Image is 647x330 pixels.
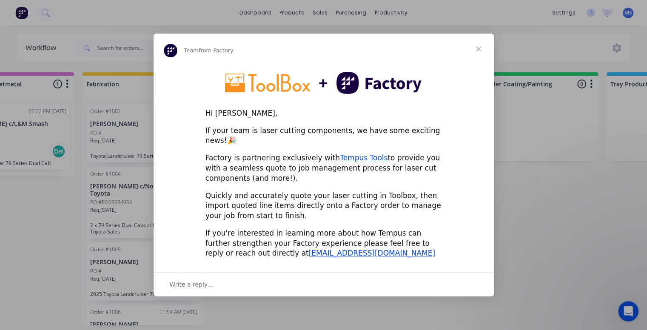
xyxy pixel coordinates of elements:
[309,249,435,257] a: [EMAIL_ADDRESS][DOMAIN_NAME]
[205,153,442,183] div: Factory is partnering exclusively with to provide you with a seamless quote to job management pro...
[205,108,442,119] div: Hi [PERSON_NAME],
[154,272,494,296] div: Open conversation and reply
[199,47,234,54] span: from Factory
[164,44,177,57] img: Profile image for Team
[463,34,494,64] span: Close
[205,191,442,221] div: Quickly and accurately quote your laser cutting in Toolbox, then import quoted line items directl...
[184,47,199,54] span: Team
[205,126,442,146] div: If your team is laser cutting components, we have some exciting news!🎉
[170,279,214,290] span: Write a reply…
[205,228,442,259] div: If you're interested in learning more about how Tempus can further strengthen your Factory experi...
[340,154,388,162] a: Tempus Tools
